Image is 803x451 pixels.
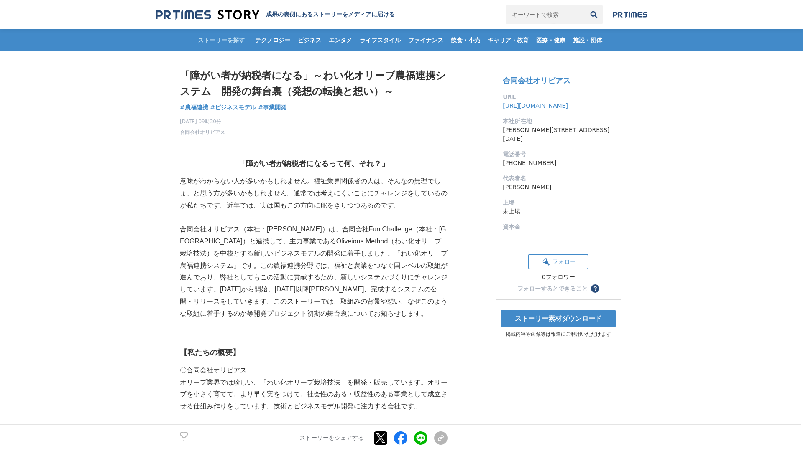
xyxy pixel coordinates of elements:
a: ライフスタイル [356,29,404,51]
h3: 「障がい者が納税者になるって何、それ？」 [180,158,448,170]
span: ライフスタイル [356,36,404,44]
dt: 代表者名 [503,174,614,183]
a: テクノロジー [252,29,294,51]
dt: 資本金 [503,223,614,231]
p: 合同会社オリビアス（本社：[PERSON_NAME]）は、合同会社Fun Challenge（本社：[GEOGRAPHIC_DATA]）と連携して、主力事業であるOliveious Method... [180,223,448,319]
button: ？ [591,284,599,293]
dt: 本社所在地 [503,117,614,126]
p: 〇合同会社オリビアス [180,365,448,377]
span: ビジネス [294,36,325,44]
dd: 未上場 [503,207,614,216]
dt: 上場 [503,198,614,207]
img: prtimes [613,11,647,18]
div: 0フォロワー [528,274,588,281]
a: #ビジネスモデル [210,103,256,112]
p: 意味がわからない人が多いかもしれません。福祉業界関係者の人は、そんなの無理でしょ、と思う方が多いかもしれません。通常では考えにくいことにチャレンジをしているのが私たちです。近年では、実は国もこの... [180,175,448,211]
dd: - [503,231,614,240]
a: 飲食・小売 [448,29,483,51]
div: フォローするとできること [517,286,588,291]
h2: 成果の裏側にあるストーリーをメディアに届ける [266,11,395,18]
dd: [PHONE_NUMBER] [503,159,614,167]
a: ビジネス [294,29,325,51]
img: 成果の裏側にあるストーリーをメディアに届ける [156,9,259,20]
p: オリーブ業界では珍しい、「わい化オリーブ栽培技法」を開発・販売しています。オリーブを小さく育てて、より早く実をつけて、社会性のある・収益性のある事業として成立させる仕組み作りをしています。技術と... [180,377,448,413]
a: 医療・健康 [533,29,569,51]
a: 成果の裏側にあるストーリーをメディアに届ける 成果の裏側にあるストーリーをメディアに届ける [156,9,395,20]
a: ファイナンス [405,29,447,51]
dd: [PERSON_NAME][STREET_ADDRESS][DATE] [503,126,614,143]
a: #農福連携 [180,103,208,112]
a: ストーリー素材ダウンロード [501,310,616,327]
span: [DATE] 09時30分 [180,118,225,125]
span: 施設・団体 [570,36,606,44]
h1: 「障がい者が納税者になる」～わい化オリーブ農福連携システム 開発の舞台裏（発想の転換と想い）～ [180,68,448,100]
span: 医療・健康 [533,36,569,44]
a: [URL][DOMAIN_NAME] [503,102,568,109]
dt: URL [503,93,614,101]
span: ？ [592,286,598,291]
h3: 【私たちの概要】 [180,347,448,359]
a: 合同会社オリビアス [180,129,225,136]
span: テクノロジー [252,36,294,44]
a: 施設・団体 [570,29,606,51]
span: #事業開発 [258,104,286,111]
dt: 電話番号 [503,150,614,159]
a: エンタメ [325,29,355,51]
span: #ビジネスモデル [210,104,256,111]
a: 合同会社オリビアス [503,76,570,85]
a: キャリア・教育 [484,29,532,51]
span: 飲食・小売 [448,36,483,44]
span: キャリア・教育 [484,36,532,44]
input: キーワードで検索 [506,5,585,24]
a: #事業開発 [258,103,286,112]
button: 検索 [585,5,603,24]
p: 1 [180,440,188,444]
button: フォロー [528,254,588,269]
span: エンタメ [325,36,355,44]
p: ストーリーをシェアする [299,434,364,442]
p: 掲載内容や画像等は報道にご利用いただけます [496,331,621,338]
span: #農福連携 [180,104,208,111]
dd: [PERSON_NAME] [503,183,614,192]
span: ファイナンス [405,36,447,44]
